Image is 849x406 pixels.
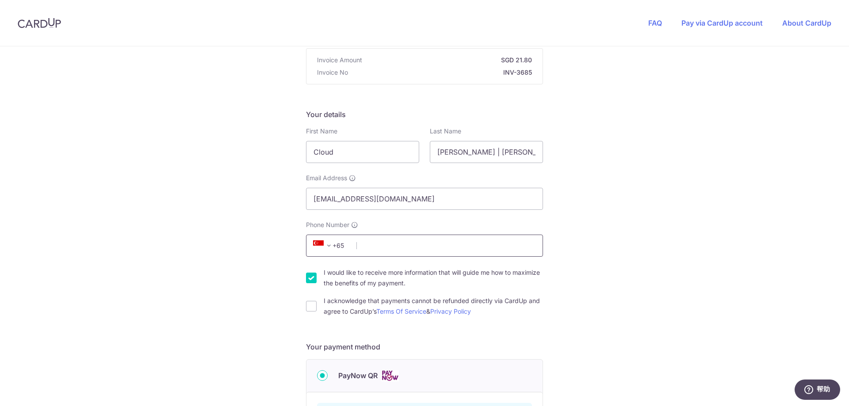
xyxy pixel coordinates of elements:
h5: Your details [306,109,543,120]
input: Email address [306,188,543,210]
span: +65 [313,240,334,251]
h5: Your payment method [306,341,543,352]
a: About CardUp [782,19,831,27]
span: Phone Number [306,220,349,229]
label: Last Name [430,127,461,136]
label: I acknowledge that payments cannot be refunded directly via CardUp and agree to CardUp’s & [324,296,543,317]
input: Last name [430,141,543,163]
iframe: 打开一个小组件，您可以在其中找到更多信息 [794,379,840,402]
img: Cards logo [381,370,399,381]
span: +65 [310,240,350,251]
span: Invoice No [317,68,348,77]
strong: INV-3685 [352,68,532,77]
span: PayNow QR [338,370,378,381]
input: First name [306,141,419,163]
div: PayNow QR Cards logo [317,370,532,381]
a: FAQ [648,19,662,27]
a: Pay via CardUp account [681,19,763,27]
img: CardUp [18,18,61,28]
label: First Name [306,127,337,136]
a: Privacy Policy [430,307,471,315]
span: Invoice Amount [317,56,362,65]
label: I would like to receive more information that will guide me how to maximize the benefits of my pa... [324,267,543,288]
strong: SGD 21.80 [366,56,532,65]
a: Terms Of Service [376,307,426,315]
span: Email Address [306,174,347,182]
